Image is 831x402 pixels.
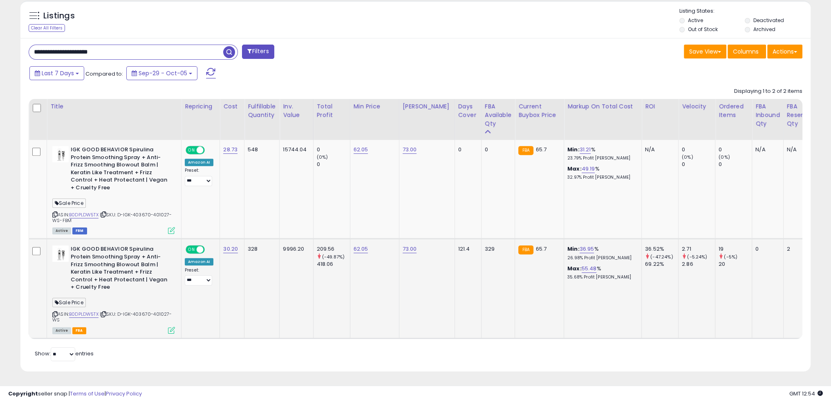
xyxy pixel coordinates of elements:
button: Save View [684,45,726,58]
a: 62.05 [354,146,368,154]
div: 0 [485,146,508,153]
span: All listings currently available for purchase on Amazon [52,227,71,234]
div: ROI [645,102,675,111]
b: Min: [567,245,580,253]
div: [PERSON_NAME] [403,102,451,111]
a: 30.20 [223,245,238,253]
div: 2.86 [682,261,715,268]
div: Velocity [682,102,712,111]
div: Preset: [185,267,213,286]
img: 41uEsmoZD6L._SL40_.jpg [52,146,69,162]
span: 65.7 [535,146,547,153]
div: Cost [223,102,241,111]
div: 2.71 [682,245,715,253]
span: All listings currently available for purchase on Amazon [52,327,71,334]
div: % [567,265,635,280]
div: Title [50,102,178,111]
div: 69.22% [645,261,678,268]
div: 0 [682,146,715,153]
div: Current Buybox Price [518,102,560,119]
a: 28.73 [223,146,237,154]
button: Actions [767,45,802,58]
span: Sep-29 - Oct-05 [139,69,187,77]
span: Sale Price [52,198,86,208]
div: Inv. value [283,102,309,119]
div: seller snap | | [8,390,142,398]
span: OFF [204,246,217,253]
span: | SKU: D-IGK-403670-401027-WS [52,311,172,323]
a: 73.00 [403,146,417,154]
div: Markup on Total Cost [567,102,638,111]
div: Fulfillable Quantity [248,102,276,119]
div: Amazon AI [185,258,213,265]
p: 35.68% Profit [PERSON_NAME] [567,274,635,280]
div: % [567,245,635,261]
a: Terms of Use [70,390,105,398]
p: 32.97% Profit [PERSON_NAME] [567,175,635,180]
b: Max: [567,165,582,173]
a: 73.00 [403,245,417,253]
a: B0DPLDW5TX [69,211,99,218]
span: FBM [72,227,87,234]
small: (-49.87%) [322,254,345,260]
span: | SKU: D-IGK-403670-401027-WS-FBM [52,211,172,224]
div: Ordered Items [719,102,748,119]
small: FBA [518,245,533,254]
span: ON [186,147,197,154]
div: Displaying 1 to 2 of 2 items [734,88,802,95]
small: FBA [518,146,533,155]
img: 41uEsmoZD6L._SL40_.jpg [52,245,69,262]
a: 49.19 [582,165,595,173]
small: (0%) [719,154,730,160]
div: 0 [719,146,752,153]
strong: Copyright [8,390,38,398]
b: IGK GOOD BEHAVIOR Spirulina Protein Smoothing Spray + Anti-Frizz Smoothing Blowout Balm | Keratin... [71,146,170,193]
label: Archived [753,26,775,33]
label: Deactivated [753,17,784,24]
div: 121.4 [458,245,475,253]
div: ASIN: [52,146,175,233]
button: Columns [728,45,766,58]
div: 0 [317,146,350,153]
a: 36.95 [580,245,594,253]
div: 418.06 [317,261,350,268]
label: Active [688,17,703,24]
div: ASIN: [52,245,175,332]
div: 19 [719,245,752,253]
div: Min Price [354,102,396,111]
a: 55.48 [582,265,597,273]
div: 15744.04 [283,146,307,153]
small: (0%) [682,154,693,160]
th: The percentage added to the cost of goods (COGS) that forms the calculator for Min & Max prices. [564,99,642,140]
div: N/A [645,146,672,153]
p: Listing States: [679,7,811,15]
div: N/A [787,146,811,153]
div: Preset: [185,168,213,186]
span: FBA [72,327,86,334]
div: Clear All Filters [29,24,65,32]
span: Sale Price [52,298,86,307]
button: Filters [242,45,274,59]
a: Privacy Policy [106,390,142,398]
div: 2 [787,245,811,253]
a: B0DPLDW5TX [69,311,99,318]
div: 548 [248,146,273,153]
div: 209.56 [317,245,350,253]
span: Show: entries [35,350,94,357]
div: Repricing [185,102,216,111]
div: % [567,146,635,161]
small: (-5.24%) [687,254,707,260]
div: Amazon AI [185,159,213,166]
div: FBA Available Qty [485,102,511,128]
div: Days Cover [458,102,478,119]
span: 65.7 [535,245,547,253]
a: 31.21 [580,146,591,154]
div: 0 [719,161,752,168]
button: Last 7 Days [29,66,84,80]
div: 0 [755,245,777,253]
small: (-47.24%) [650,254,673,260]
div: 9996.20 [283,245,307,253]
div: N/A [755,146,777,153]
h5: Listings [43,10,75,22]
div: 20 [719,261,752,268]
